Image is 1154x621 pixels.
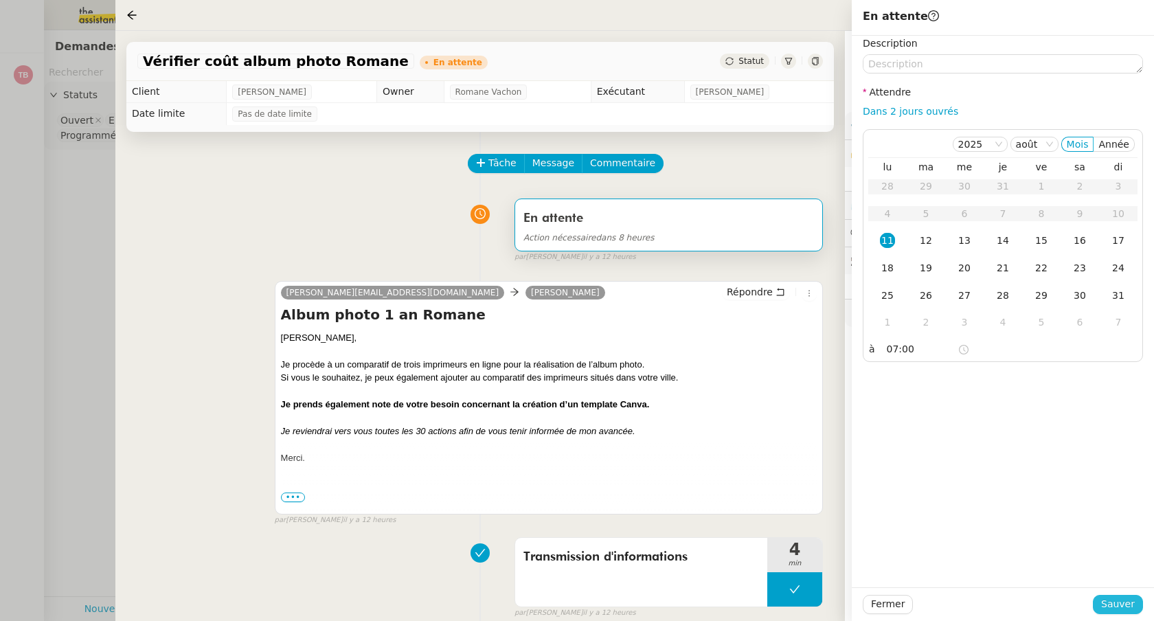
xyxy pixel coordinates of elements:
div: ⏲️Tâches 4:44 [845,192,1154,218]
span: Tâche [488,155,517,171]
div: 31 [1111,288,1126,303]
label: Description [863,38,918,49]
span: false [275,275,297,286]
td: 14/08/2025 [984,227,1022,255]
td: 12/08/2025 [907,227,945,255]
span: 🕵️ [850,255,1022,266]
span: ••• [281,493,306,502]
td: Exécutant [591,81,684,103]
span: [PERSON_NAME] [696,85,765,99]
button: Sauver [1093,595,1143,614]
button: Fermer [863,595,913,614]
nz-select-item: 2025 [958,137,1002,151]
div: 27 [957,288,972,303]
td: Client [126,81,227,103]
label: Attendre [863,87,911,98]
th: jeu. [984,161,1022,173]
td: 06/09/2025 [1061,309,1099,337]
div: 14 [995,233,1010,248]
div: 1 [880,315,895,330]
div: 🔐Données client [845,140,1154,167]
div: 18 [880,260,895,275]
td: 19/08/2025 [907,255,945,282]
div: Merci. [281,451,817,465]
td: 05/09/2025 [1022,309,1061,337]
td: Date limite [126,103,227,125]
div: 7 [1111,315,1126,330]
span: 🧴 [850,307,893,318]
div: 29 [1034,288,1049,303]
span: ⏲️ [850,199,945,210]
span: il y a 12 heures [343,515,396,526]
span: Sauver [1101,596,1135,612]
div: [PERSON_NAME], [281,331,817,345]
div: 4 [995,315,1010,330]
span: à [869,341,875,357]
div: 25 [880,288,895,303]
td: 27/08/2025 [945,282,984,310]
td: 30/08/2025 [1061,282,1099,310]
td: 15/08/2025 [1022,227,1061,255]
div: 15 [1034,233,1049,248]
th: ven. [1022,161,1061,173]
td: 24/08/2025 [1099,255,1138,282]
span: En attente [863,10,939,23]
td: Owner [377,81,444,103]
button: Tâche [468,154,525,173]
span: Année [1098,139,1129,150]
span: dans 8 heures [523,233,655,242]
td: 02/09/2025 [907,309,945,337]
div: 21 [995,260,1010,275]
td: 23/08/2025 [1061,255,1099,282]
a: Dans 2 jours ouvrés [863,106,958,117]
span: par [514,607,526,619]
th: sam. [1061,161,1099,173]
td: 13/08/2025 [945,227,984,255]
span: En attente [523,212,583,225]
td: 16/08/2025 [1061,227,1099,255]
h4: Album photo 1 an Romane [281,305,817,324]
td: 07/09/2025 [1099,309,1138,337]
nz-select-item: août [1016,137,1053,151]
div: 22 [1034,260,1049,275]
td: 11/08/2025 [868,227,907,255]
span: min [767,558,822,569]
span: ⚙️ [850,117,922,133]
span: 💬 [850,227,938,238]
div: 30 [1072,288,1087,303]
span: [PERSON_NAME][EMAIL_ADDRESS][DOMAIN_NAME] [286,288,499,297]
th: mar. [907,161,945,173]
span: il y a 12 heures [583,251,636,263]
div: 13 [957,233,972,248]
div: 26 [918,288,934,303]
td: 26/08/2025 [907,282,945,310]
div: 19 [918,260,934,275]
td: 25/08/2025 [868,282,907,310]
td: 31/08/2025 [1099,282,1138,310]
input: Heure [887,341,958,357]
button: Message [524,154,582,173]
strong: Je prends également note de votre besoin concernant la création d’un template Canva. [281,399,650,409]
span: il y a 12 heures [583,607,636,619]
div: 3 [957,315,972,330]
span: Romane Vachon [455,85,522,99]
span: false [514,192,537,203]
div: 17 [1111,233,1126,248]
span: Transmission d'informations [523,547,759,567]
td: 01/09/2025 [868,309,907,337]
em: Je reviendrai vers vous toutes les 30 actions afin de vous tenir informée de mon avancée. [281,426,635,436]
span: false [514,531,537,542]
button: Répondre [722,284,790,300]
div: 20 [957,260,972,275]
small: [PERSON_NAME] [275,515,396,526]
td: 21/08/2025 [984,255,1022,282]
div: 16 [1072,233,1087,248]
th: mer. [945,161,984,173]
div: 5 [1034,315,1049,330]
div: Je procède à un comparatif de trois imprimeurs en ligne pour la réalisation de l’album photo. [281,358,817,372]
span: Vérifier coût album photo Romane [143,54,409,68]
div: En attente [433,58,482,67]
td: 29/08/2025 [1022,282,1061,310]
span: par [514,251,526,263]
th: dim. [1099,161,1138,173]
